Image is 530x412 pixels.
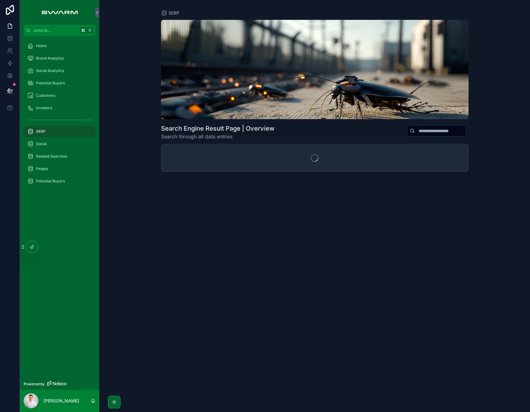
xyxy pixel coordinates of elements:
[24,40,96,52] a: Home
[161,124,275,133] h1: Search Engine Result Page | Overview
[36,141,47,146] span: Social
[36,179,65,184] span: Potential Buyers
[24,65,96,76] a: Social Analytics
[24,126,96,137] a: SERP
[24,176,96,187] a: Potential Buyers
[24,382,45,387] span: Powered by
[33,28,78,33] span: Jump to...
[36,56,64,61] span: Brand Analytics
[24,102,96,114] a: Investors
[24,78,96,89] a: Potential Buyers
[36,68,64,73] span: Social Analytics
[36,81,65,86] span: Potential Buyers
[20,36,99,195] div: scrollable content
[36,166,48,171] span: People
[36,129,46,134] span: SERP
[43,398,79,404] p: [PERSON_NAME]
[36,154,67,159] span: Related Searches
[24,163,96,174] a: People
[24,90,96,101] a: Customers
[161,133,275,140] span: Search through all data entries
[24,25,96,36] button: Jump to...K
[24,53,96,64] a: Brand Analytics
[24,138,96,150] a: Social
[161,10,179,16] a: SERP
[24,151,96,162] a: Related Searches
[36,105,52,110] span: Investors
[88,28,92,33] span: K
[20,378,99,390] a: Powered by
[38,7,81,17] img: App logo
[168,10,179,16] span: SERP
[36,93,55,98] span: Customers
[36,43,47,48] span: Home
